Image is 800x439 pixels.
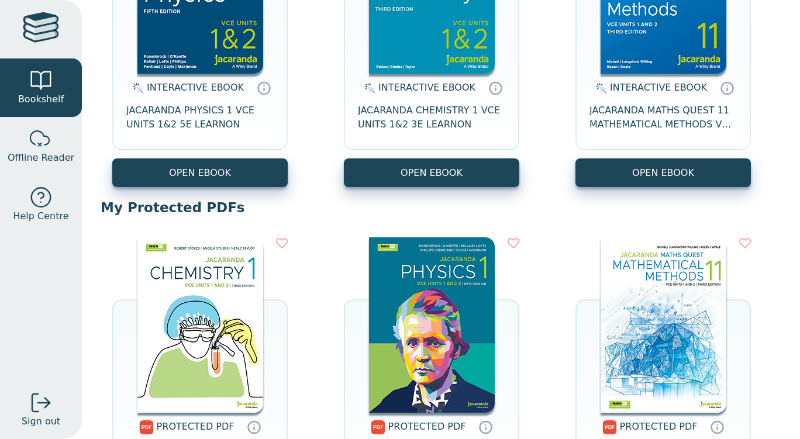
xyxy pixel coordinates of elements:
p: My Protected PDFs [101,199,781,216]
img: interactive.svg [592,81,607,95]
span: JACARANDA PHYSICS 1 VCE UNITS 1&2 5E LEARNON [126,103,274,132]
span: Help Centre [13,209,68,223]
a: Interactive eBooks are accessed online via the publisher’s portal. They contain interactive resou... [257,81,271,95]
button: OPEN EBOOK [575,158,751,187]
span: PROTECTED PDF [157,421,235,432]
button: OPEN EBOOK [344,158,519,187]
img: pdf.svg [139,420,154,434]
a: Protected PDFs cannot be printed, copied or shared. They can be accessed online through Education... [478,420,492,434]
img: interactive.svg [361,81,375,95]
span: Bookshelf [18,92,64,106]
a: Protected PDFs cannot be printed, copied or shared. They can be accessed online through Education... [710,420,724,434]
a: Interactive eBooks are accessed online via the publisher’s portal. They contain interactive resou... [488,81,502,95]
img: 7d5df96f-a6f2-4f05-9c2a-d28d402b2132.jpg [601,237,726,413]
button: OPEN EBOOK [112,158,288,187]
span: PROTECTED PDF [620,421,698,432]
span: INTERACTIVE EBOOK [378,82,475,93]
span: INTERACTIVE EBOOK [147,82,244,93]
img: b46bd55f-bf88-4c2e-a261-e2787e06fdfd.jpg [137,237,263,413]
span: Offline Reader [8,151,74,165]
img: 0b201fb6-910a-4227-a484-ef9a780472b7.jpg [369,237,495,413]
a: Protected PDFs cannot be printed, copied or shared. They can be accessed online through Education... [247,420,261,434]
span: INTERACTIVE EBOOK [610,82,707,93]
span: PROTECTED PDF [388,421,466,432]
img: interactive.svg [129,81,144,95]
span: JACARANDA MATHS QUEST 11 MATHEMATICAL METHODS VCE UNITS 1&2 3E LEARNON [589,103,737,132]
a: Interactive eBooks are accessed online via the publisher’s portal. They contain interactive resou... [720,81,734,95]
span: JACARANDA CHEMISTRY 1 VCE UNITS 1&2 3E LEARNON [358,103,505,132]
img: pdf.svg [371,420,385,434]
img: pdf.svg [602,420,617,434]
span: Sign out [22,414,60,428]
